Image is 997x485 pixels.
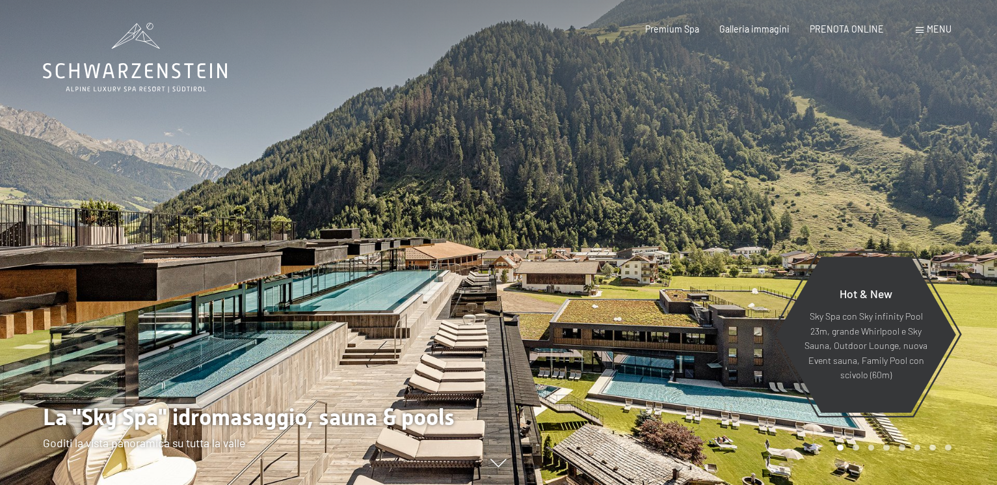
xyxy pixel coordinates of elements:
div: Carousel Page 1 (Current Slide) [837,445,844,451]
div: Carousel Page 3 [868,445,875,451]
span: Menu [927,23,951,35]
a: Premium Spa [645,23,699,35]
span: Hot & New [840,286,892,301]
a: Galleria immagini [719,23,790,35]
div: Carousel Page 4 [883,445,890,451]
a: PRENOTA ONLINE [810,23,884,35]
div: Carousel Pagination [832,445,951,451]
div: Carousel Page 7 [929,445,936,451]
div: Carousel Page 5 [899,445,905,451]
a: Hot & New Sky Spa con Sky infinity Pool 23m, grande Whirlpool e Sky Sauna, Outdoor Lounge, nuova ... [775,256,957,413]
div: Carousel Page 6 [914,445,921,451]
div: Carousel Page 8 [945,445,951,451]
div: Carousel Page 2 [853,445,859,451]
p: Sky Spa con Sky infinity Pool 23m, grande Whirlpool e Sky Sauna, Outdoor Lounge, nuova Event saun... [804,309,928,383]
